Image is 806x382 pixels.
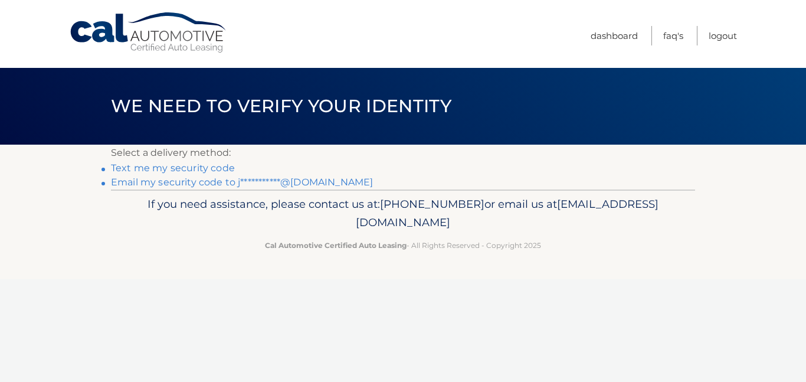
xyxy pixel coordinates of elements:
a: Logout [709,26,737,45]
span: [PHONE_NUMBER] [380,197,484,211]
p: Select a delivery method: [111,145,695,161]
a: Text me my security code [111,162,235,174]
span: We need to verify your identity [111,95,451,117]
p: - All Rights Reserved - Copyright 2025 [119,239,687,252]
a: Dashboard [591,26,638,45]
a: FAQ's [663,26,683,45]
p: If you need assistance, please contact us at: or email us at [119,195,687,233]
strong: Cal Automotive Certified Auto Leasing [265,241,407,250]
a: Cal Automotive [69,12,228,54]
